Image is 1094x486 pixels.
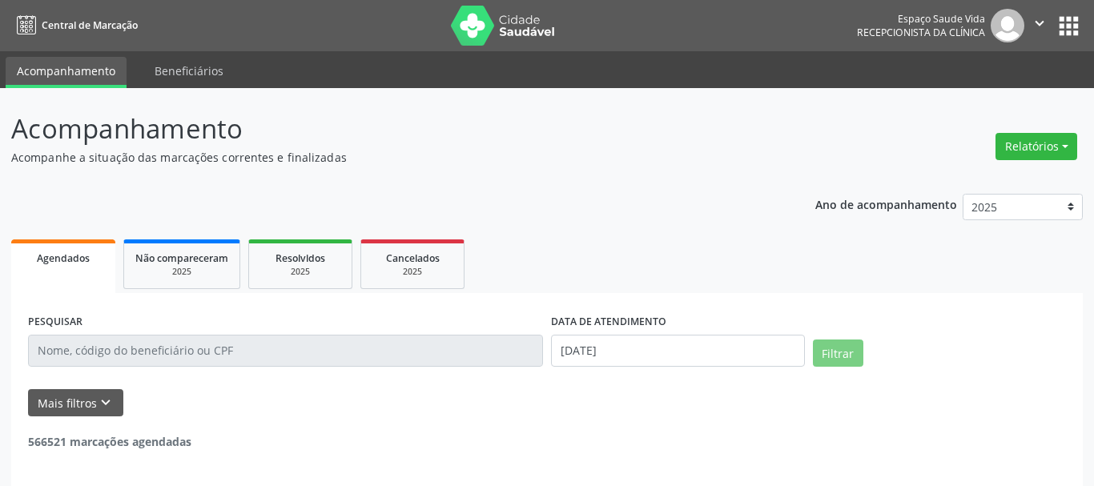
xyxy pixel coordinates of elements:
label: PESQUISAR [28,310,82,335]
input: Nome, código do beneficiário ou CPF [28,335,543,367]
i: keyboard_arrow_down [97,394,115,412]
button: Mais filtroskeyboard_arrow_down [28,389,123,417]
button: Filtrar [813,339,863,367]
span: Não compareceram [135,251,228,265]
span: Cancelados [386,251,440,265]
a: Beneficiários [143,57,235,85]
input: Selecione um intervalo [551,335,805,367]
button:  [1024,9,1055,42]
p: Acompanhe a situação das marcações correntes e finalizadas [11,149,762,166]
button: Relatórios [995,133,1077,160]
button: apps [1055,12,1083,40]
div: 2025 [260,266,340,278]
span: Resolvidos [276,251,325,265]
img: img [991,9,1024,42]
p: Acompanhamento [11,109,762,149]
label: DATA DE ATENDIMENTO [551,310,666,335]
a: Acompanhamento [6,57,127,88]
strong: 566521 marcações agendadas [28,434,191,449]
div: 2025 [372,266,452,278]
i:  [1031,14,1048,32]
span: Recepcionista da clínica [857,26,985,39]
span: Agendados [37,251,90,265]
span: Central de Marcação [42,18,138,32]
a: Central de Marcação [11,12,138,38]
div: 2025 [135,266,228,278]
p: Ano de acompanhamento [815,194,957,214]
div: Espaço Saude Vida [857,12,985,26]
